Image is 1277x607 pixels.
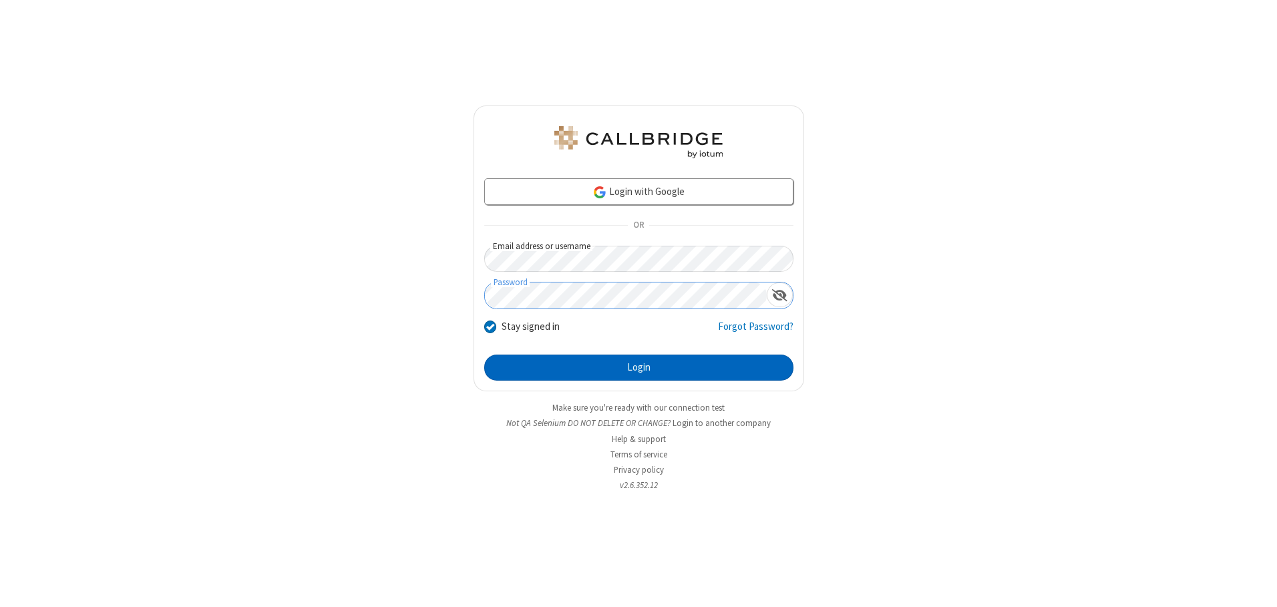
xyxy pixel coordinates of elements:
li: Not QA Selenium DO NOT DELETE OR CHANGE? [474,417,804,429]
input: Password [485,282,767,309]
a: Privacy policy [614,464,664,475]
a: Make sure you're ready with our connection test [552,402,725,413]
a: Terms of service [610,449,667,460]
a: Help & support [612,433,666,445]
li: v2.6.352.12 [474,479,804,491]
span: OR [628,216,649,235]
input: Email address or username [484,246,793,272]
div: Show password [767,282,793,307]
a: Forgot Password? [718,319,793,345]
img: QA Selenium DO NOT DELETE OR CHANGE [552,126,725,158]
img: google-icon.png [592,185,607,200]
label: Stay signed in [502,319,560,335]
button: Login to another company [673,417,771,429]
button: Login [484,355,793,381]
a: Login with Google [484,178,793,205]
